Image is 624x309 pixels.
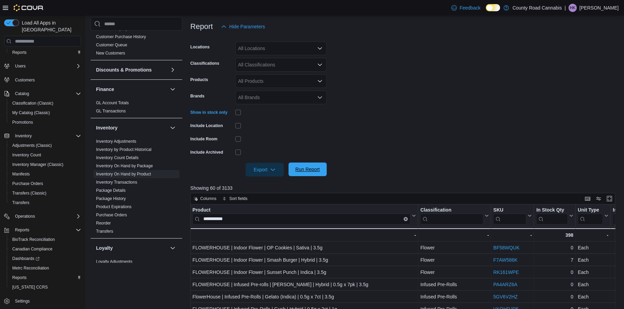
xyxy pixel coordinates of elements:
[10,245,55,253] a: Canadian Compliance
[10,118,36,126] a: Promotions
[578,207,608,225] button: Unit Type
[1,131,84,141] button: Inventory
[12,265,49,271] span: Metrc Reconciliation
[190,93,204,99] label: Brands
[12,162,63,167] span: Inventory Manager (Classic)
[192,231,416,239] div: -
[190,77,208,82] label: Products
[7,98,84,108] button: Classification (Classic)
[420,207,483,214] div: Classification
[91,16,182,60] div: Customer
[1,61,84,71] button: Users
[10,170,32,178] a: Manifests
[420,207,489,225] button: Classification
[578,231,608,239] div: -
[12,200,29,205] span: Transfers
[96,245,113,251] h3: Loyalty
[568,4,577,12] div: Harinder Kaur
[96,180,137,185] a: Inventory Transactions
[10,274,81,282] span: Reports
[7,179,84,188] button: Purchase Orders
[12,132,34,140] button: Inventory
[12,76,81,84] span: Customers
[12,190,46,196] span: Transfers (Classic)
[192,281,416,289] div: FLOWERHOUSE | Infused Pre-rolls | [PERSON_NAME] | Hybrid | 0.5g x 7pk | 3.5g
[288,163,327,176] button: Run Report
[96,196,126,201] span: Package History
[7,141,84,150] button: Adjustments (Classic)
[317,62,323,67] button: Open list of options
[96,124,118,131] h3: Inventory
[96,42,127,48] span: Customer Queue
[96,100,129,106] span: GL Account Totals
[169,124,177,132] button: Inventory
[7,118,84,127] button: Promotions
[10,99,56,107] a: Classification (Classic)
[96,34,146,40] span: Customer Purchase History
[493,231,532,239] div: -
[7,150,84,160] button: Inventory Count
[96,50,125,56] span: New Customers
[96,34,146,39] a: Customer Purchase History
[449,1,483,15] a: Feedback
[536,293,573,301] div: 0
[578,244,608,252] div: Each
[459,4,480,11] span: Feedback
[10,141,81,150] span: Adjustments (Classic)
[583,195,592,203] button: Keyboard shortcuts
[10,199,81,207] span: Transfers
[12,110,50,115] span: My Catalog (Classic)
[10,199,32,207] a: Transfers
[7,282,84,292] button: [US_STATE] CCRS
[190,61,219,66] label: Classifications
[10,160,66,169] a: Inventory Manager (Classic)
[190,110,228,115] label: Show in stock only
[96,220,111,226] span: Reorder
[12,246,52,252] span: Canadian Compliance
[10,264,81,272] span: Metrc Reconciliation
[536,207,573,225] button: In Stock Qty
[192,207,410,214] div: Product
[96,86,167,93] button: Finance
[493,294,518,300] a: 5GV6V2HZ
[512,4,562,12] p: County Road Cannabis
[190,150,223,155] label: Include Archived
[404,217,408,221] button: Clear input
[96,164,153,168] a: Inventory On Hand by Package
[7,108,84,118] button: My Catalog (Classic)
[12,212,38,220] button: Operations
[420,268,489,277] div: Flower
[486,4,500,11] input: Dark Mode
[1,75,84,85] button: Customers
[229,23,265,30] span: Hide Parameters
[12,101,53,106] span: Classification (Classic)
[192,268,416,277] div: FLOWERHOUSE | Indoor Flower | Sunset Punch | Indica | 3.5g
[1,212,84,221] button: Operations
[15,63,26,69] span: Users
[91,258,182,277] div: Loyalty
[536,268,573,277] div: 0
[250,163,280,176] span: Export
[10,264,52,272] a: Metrc Reconciliation
[10,48,81,57] span: Reports
[12,76,37,84] a: Customers
[317,78,323,84] button: Open list of options
[96,229,113,234] span: Transfers
[96,163,153,169] span: Inventory On Hand by Package
[10,180,81,188] span: Purchase Orders
[10,235,81,244] span: BioTrack Reconciliation
[10,109,81,117] span: My Catalog (Classic)
[12,50,27,55] span: Reports
[96,66,167,73] button: Discounts & Promotions
[7,48,84,57] button: Reports
[96,180,137,185] span: Inventory Transactions
[7,244,84,254] button: Canadian Compliance
[578,207,603,214] div: Unit Type
[12,237,55,242] span: BioTrack Reconciliation
[96,139,136,144] span: Inventory Adjustments
[317,46,323,51] button: Open list of options
[229,196,247,201] span: Sort fields
[96,213,127,217] a: Purchase Orders
[96,51,125,56] a: New Customers
[420,231,489,239] div: -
